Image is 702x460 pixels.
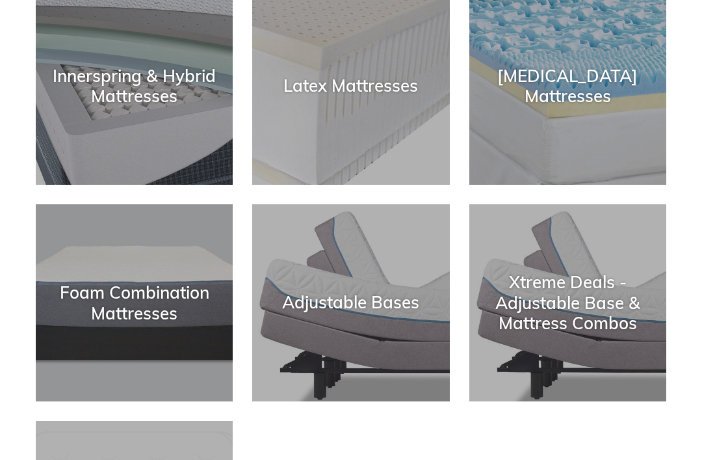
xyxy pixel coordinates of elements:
a: Xtreme Deals - Adjustable Base & Mattress Combos [469,205,666,402]
div: Adjustable Bases [252,293,449,314]
a: Foam Combination Mattresses [36,205,233,402]
div: [MEDICAL_DATA] Mattresses [469,66,666,107]
div: Latex Mattresses [252,77,449,97]
div: Innerspring & Hybrid Mattresses [36,66,233,107]
a: Adjustable Bases [252,205,449,402]
div: Xtreme Deals - Adjustable Base & Mattress Combos [469,273,666,334]
div: Foam Combination Mattresses [36,283,233,323]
